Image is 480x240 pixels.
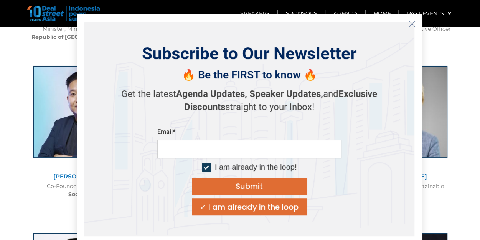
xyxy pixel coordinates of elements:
div: Co-Founder & President [29,182,129,198]
a: Agenda [325,5,365,22]
a: [PERSON_NAME] [53,173,105,180]
img: Christopher Madiam [33,66,125,158]
a: Speakers [233,5,277,22]
b: Republic of [GEOGRAPHIC_DATA] [31,33,126,40]
div: Minister, Ministry of Health [29,25,129,41]
a: Sponsors [278,5,325,22]
img: Lisa Genasci [355,66,447,158]
b: Sociolla [68,191,90,198]
a: Home [366,5,398,22]
a: Past Events [399,5,459,22]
